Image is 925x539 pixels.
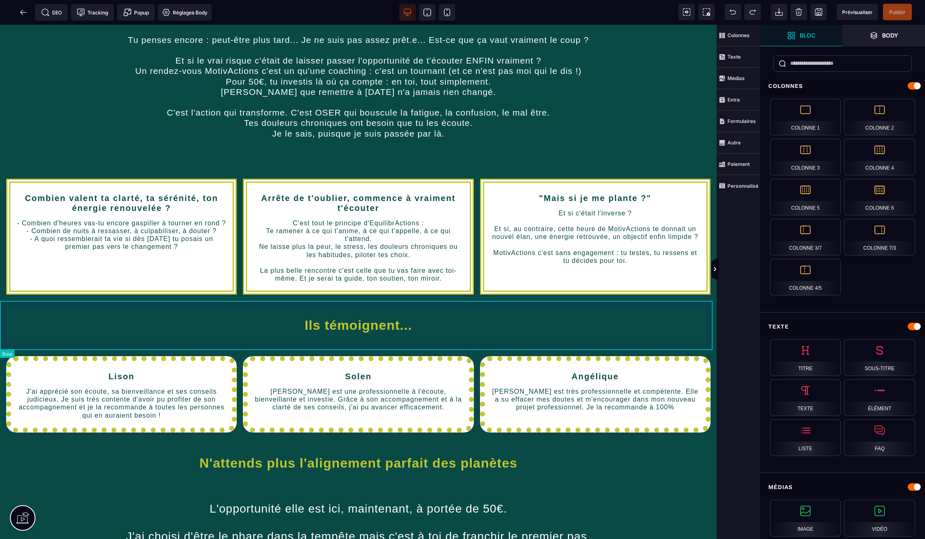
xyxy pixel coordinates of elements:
[842,9,873,15] span: Prévisualiser
[844,99,915,135] div: Colonne 2
[843,25,925,46] span: Ouvrir les calques
[717,46,760,68] span: Texte
[727,139,741,146] strong: Autre
[678,4,695,20] span: Voir les composants
[253,164,463,192] h2: Arrête de t'oublier, commence à vraiment t'écouter
[770,259,841,296] div: Colonne 4/5
[254,343,462,361] h2: Solen
[717,175,760,196] span: Personnalisé
[71,4,114,21] span: Code de suivi
[491,361,699,389] text: [PERSON_NAME] est très professionnelle et compétente. Elle a su effacer mes doutes et m'encourage...
[12,426,704,450] h1: N'attends plus l'alignement parfait des planètes
[15,4,32,21] span: Retour
[490,164,700,182] h2: "Mais si je me plante ?"
[727,54,741,60] strong: Texte
[725,4,741,20] span: Défaire
[16,164,226,192] h2: Combien valent ta clarté, ta sérénité, ton énergie renouvelée ?
[17,361,226,397] text: J'ai apprécié son écoute, sa bienveillance et ses conseils judicieux. Je suis très contente d'avo...
[844,419,915,456] div: FAQ
[727,75,745,81] strong: Médias
[162,8,207,17] span: Réglages Body
[760,257,768,282] span: Afficher les vues
[889,9,906,15] span: Publier
[123,8,149,17] span: Popup
[744,4,761,20] span: Rétablir
[717,154,760,175] span: Paiement
[770,139,841,175] div: Colonne 3
[158,4,212,21] span: Favicon
[491,343,699,361] h2: Angélique
[844,219,915,255] div: Colonne 7/3
[800,32,815,38] strong: Bloc
[41,8,62,17] span: SEO
[727,183,758,189] strong: Personnalisé
[770,99,841,135] div: Colonne 1
[35,4,68,21] span: Métadata SEO
[770,179,841,215] div: Colonne 5
[717,68,760,89] span: Médias
[770,219,841,255] div: Colonne 3/7
[791,4,807,20] span: Nettoyage
[760,25,843,46] span: Ouvrir les blocs
[77,8,108,17] span: Tracking
[419,4,435,21] span: Voir tablette
[760,480,925,495] div: Médias
[399,4,416,21] span: Voir bureau
[770,500,841,537] div: Image
[760,78,925,94] div: Colonnes
[17,343,226,361] h2: Lison
[717,111,760,132] span: Formulaires
[771,4,787,20] span: Importer
[883,4,912,20] span: Enregistrer le contenu
[810,4,827,20] span: Enregistrer
[760,319,925,334] div: Texte
[727,161,750,167] strong: Paiement
[844,500,915,537] div: Vidéo
[844,379,915,416] div: Élément
[727,32,750,38] strong: Colonnes
[717,132,760,154] span: Autre
[770,419,841,456] div: Liste
[12,288,704,312] h1: Ils témoignent...
[254,361,462,389] text: [PERSON_NAME] est une professionnelle à l'écoute, bienveillante et investie. Grâce à son accompag...
[490,182,700,242] text: Et si c'était l'inverse ? Et si, au contraire, cette heure de MotivActions te donnait un nouvel é...
[698,4,715,20] span: Capture d'écran
[770,379,841,416] div: Texte
[844,339,915,376] div: Sous-titre
[717,89,760,111] span: Extra
[117,4,155,21] span: Créer une alerte modale
[717,25,760,46] span: Colonnes
[844,139,915,175] div: Colonne 4
[253,192,463,260] text: C'est tout le principe d'EquilibrActions : Te ramener à ce qui t'anime, à ce qui t'appelle, à ce ...
[837,4,878,20] span: Aperçu
[439,4,455,21] span: Voir mobile
[882,32,898,38] strong: Body
[770,339,841,376] div: Titre
[727,97,740,103] strong: Extra
[727,118,756,124] strong: Formulaires
[16,192,226,228] text: - Combien d'heures vas-tu encore gaspiller à tourner en rond ? - Combien de nuits à ressasser, à ...
[844,179,915,215] div: Colonne 6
